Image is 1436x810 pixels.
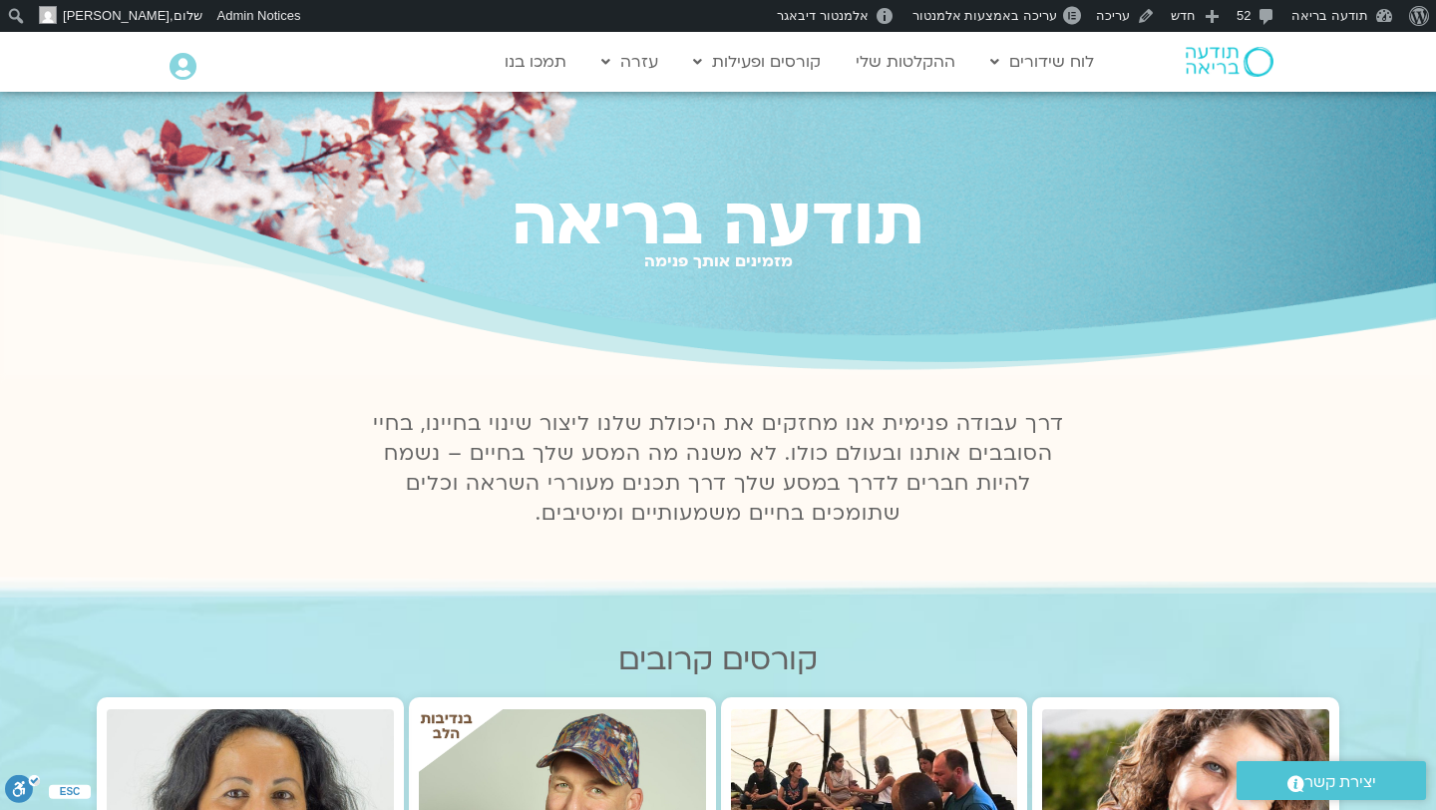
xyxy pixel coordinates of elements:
a: עזרה [591,43,668,81]
a: קורסים ופעילות [683,43,831,81]
a: לוח שידורים [980,43,1104,81]
img: תודעה בריאה [1186,47,1273,77]
span: [PERSON_NAME] [63,8,170,23]
h2: קורסים קרובים [97,642,1339,677]
span: יצירת קשר [1304,769,1376,796]
a: ההקלטות שלי [846,43,965,81]
p: דרך עבודה פנימית אנו מחזקים את היכולת שלנו ליצור שינוי בחיינו, בחיי הסובבים אותנו ובעולם כולו. לא... [361,409,1075,529]
a: יצירת קשר [1237,761,1426,800]
span: עריכה באמצעות אלמנטור [912,8,1057,23]
a: תמכו בנו [495,43,576,81]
